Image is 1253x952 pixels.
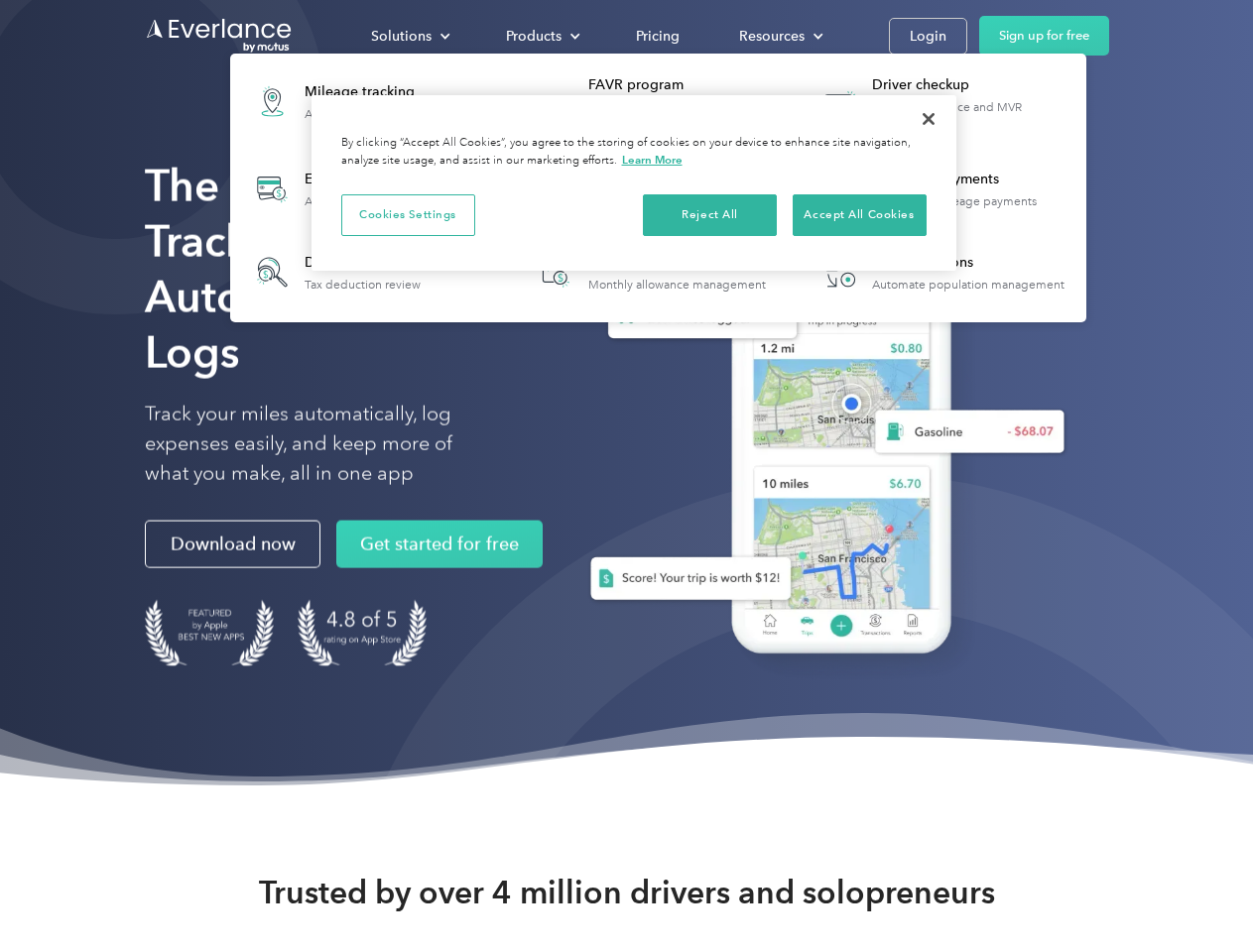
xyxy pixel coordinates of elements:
div: Resources [739,24,805,49]
div: FAVR program [588,75,792,95]
div: By clicking “Accept All Cookies”, you agree to the storing of cookies on your device to enhance s... [341,135,927,170]
img: 4.9 out of 5 stars on the app store [298,600,427,666]
nav: Products [230,54,1086,322]
a: Driver checkupLicense, insurance and MVR verification [808,65,1076,138]
div: Cookie banner [312,95,956,271]
div: Automatic transaction logs [305,194,447,208]
div: Deduction finder [305,253,421,273]
a: Accountable planMonthly allowance management [524,240,776,304]
a: Deduction finderTax deduction review [240,240,431,304]
a: Pricing [616,19,699,54]
button: Cookies Settings [341,194,475,236]
div: Privacy [312,95,956,271]
div: Tax deduction review [305,278,421,292]
a: HR IntegrationsAutomate population management [808,240,1074,304]
p: Track your miles automatically, log expenses easily, and keep more of what you make, all in one app [145,400,499,489]
a: Login [889,18,967,55]
a: Go to homepage [145,17,294,55]
div: Solutions [351,19,466,54]
div: Solutions [371,24,432,49]
img: Badge for Featured by Apple Best New Apps [145,600,274,666]
div: Pricing [636,24,680,49]
div: License, insurance and MVR verification [872,100,1075,128]
div: HR Integrations [872,253,1065,273]
div: Expense tracking [305,170,447,189]
div: Resources [719,19,839,54]
a: More information about your privacy, opens in a new tab [622,153,683,167]
div: Products [486,19,596,54]
a: Sign up for free [979,16,1109,56]
button: Close [907,97,950,141]
div: Driver checkup [872,75,1075,95]
button: Reject All [643,194,777,236]
div: Mileage tracking [305,82,434,102]
div: Monthly allowance management [588,278,766,292]
a: FAVR programFixed & Variable Rate reimbursement design & management [524,65,793,138]
div: Automate population management [872,278,1065,292]
a: Mileage trackingAutomatic mileage logs [240,65,443,138]
a: Get started for free [336,521,543,568]
img: Everlance, mileage tracker app, expense tracking app [559,188,1080,683]
a: Expense trackingAutomatic transaction logs [240,153,457,225]
div: Automatic mileage logs [305,107,434,121]
div: Login [910,24,946,49]
div: Products [506,24,562,49]
strong: Trusted by over 4 million drivers and solopreneurs [259,873,995,912]
button: Accept All Cookies [793,194,927,236]
a: Download now [145,521,320,568]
